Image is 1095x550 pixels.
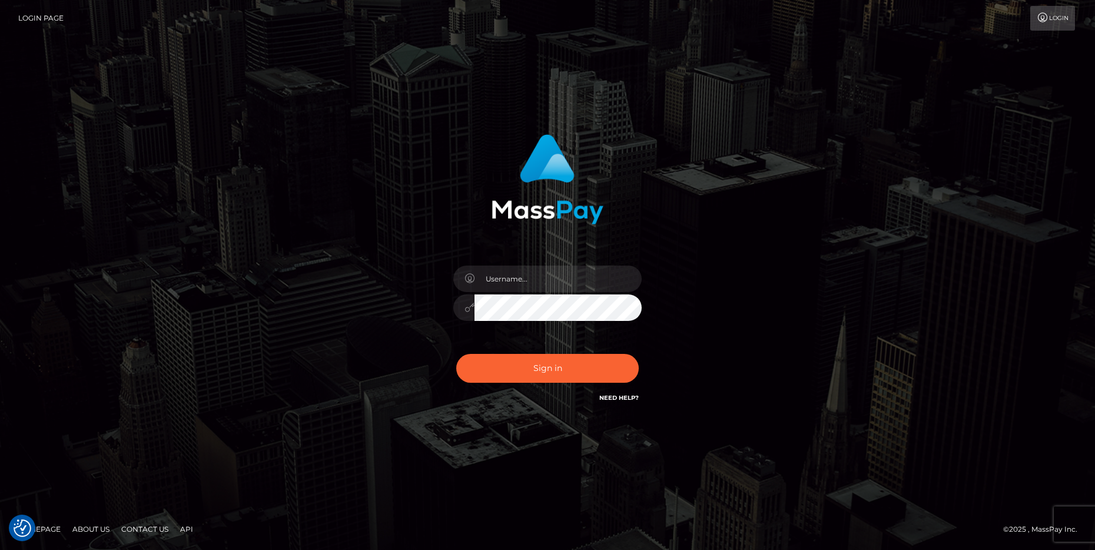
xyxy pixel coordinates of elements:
[1030,6,1075,31] a: Login
[1003,523,1086,536] div: © 2025 , MassPay Inc.
[117,520,173,538] a: Contact Us
[13,520,65,538] a: Homepage
[474,266,642,292] input: Username...
[14,519,31,537] img: Revisit consent button
[599,394,639,402] a: Need Help?
[68,520,114,538] a: About Us
[18,6,64,31] a: Login Page
[175,520,198,538] a: API
[492,134,603,224] img: MassPay Login
[14,519,31,537] button: Consent Preferences
[456,354,639,383] button: Sign in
